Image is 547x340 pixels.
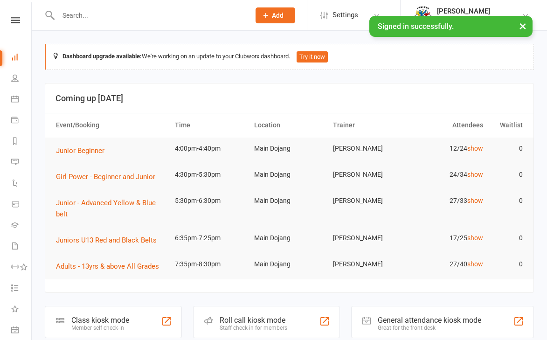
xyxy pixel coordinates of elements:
img: thumb_image1638236014.png [414,6,432,25]
button: Adults - 13yrs & above All Grades [56,261,166,272]
a: Reports [11,132,32,153]
td: Main Dojang [250,138,329,160]
h3: Coming up [DATE] [55,94,523,103]
div: Member self check-in [71,325,129,331]
th: Event/Booking [52,113,171,137]
button: Try it now [297,51,328,62]
td: [PERSON_NAME] [329,253,408,275]
span: Girl Power - Beginner and Junior [56,173,155,181]
td: [PERSON_NAME] [329,164,408,186]
span: Signed in successfully. [378,22,454,31]
a: Product Sales [11,194,32,215]
span: Add [272,12,284,19]
td: 4:30pm-5:30pm [171,164,250,186]
a: show [467,197,483,204]
td: 17/25 [408,227,487,249]
button: Juniors U13 Red and Black Belts [56,235,163,246]
td: 0 [487,253,527,275]
td: Main Dojang [250,227,329,249]
td: [PERSON_NAME] [329,227,408,249]
div: We're working on an update to your Clubworx dashboard. [45,44,534,70]
td: 0 [487,138,527,160]
td: 0 [487,164,527,186]
button: Junior Beginner [56,145,111,156]
th: Waitlist [487,113,527,137]
input: Search... [55,9,243,22]
th: Location [250,113,329,137]
div: General attendance kiosk mode [378,316,481,325]
span: Adults - 13yrs & above All Grades [56,262,159,271]
button: Add [256,7,295,23]
td: 6:35pm-7:25pm [171,227,250,249]
a: Dashboard [11,48,32,69]
div: Staff check-in for members [220,325,287,331]
th: Time [171,113,250,137]
a: People [11,69,32,90]
td: [PERSON_NAME] [329,190,408,212]
button: × [514,16,531,36]
button: Girl Power - Beginner and Junior [56,171,162,182]
td: 7:35pm-8:30pm [171,253,250,275]
td: 27/33 [408,190,487,212]
strong: Dashboard upgrade available: [62,53,142,60]
div: Roll call kiosk mode [220,316,287,325]
button: Junior - Advanced Yellow & Blue belt [56,197,166,220]
td: Main Dojang [250,190,329,212]
td: [PERSON_NAME] [329,138,408,160]
td: 12/24 [408,138,487,160]
td: 0 [487,227,527,249]
td: 24/34 [408,164,487,186]
a: Calendar [11,90,32,111]
a: show [467,145,483,152]
span: Junior - Advanced Yellow & Blue belt [56,199,156,218]
td: 4:00pm-4:40pm [171,138,250,160]
span: Juniors U13 Red and Black Belts [56,236,157,244]
span: Settings [332,5,358,26]
div: Class kiosk mode [71,316,129,325]
td: 0 [487,190,527,212]
a: show [467,234,483,242]
th: Trainer [329,113,408,137]
td: Main Dojang [250,253,329,275]
td: 5:30pm-6:30pm [171,190,250,212]
a: Payments [11,111,32,132]
a: show [467,171,483,178]
span: Junior Beginner [56,146,104,155]
td: Main Dojang [250,164,329,186]
div: [PERSON_NAME] [437,7,522,15]
a: show [467,260,483,268]
div: Great for the front desk [378,325,481,331]
div: [PERSON_NAME] Taekwondo [437,15,522,24]
th: Attendees [408,113,487,137]
a: What's New [11,299,32,320]
td: 27/40 [408,253,487,275]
